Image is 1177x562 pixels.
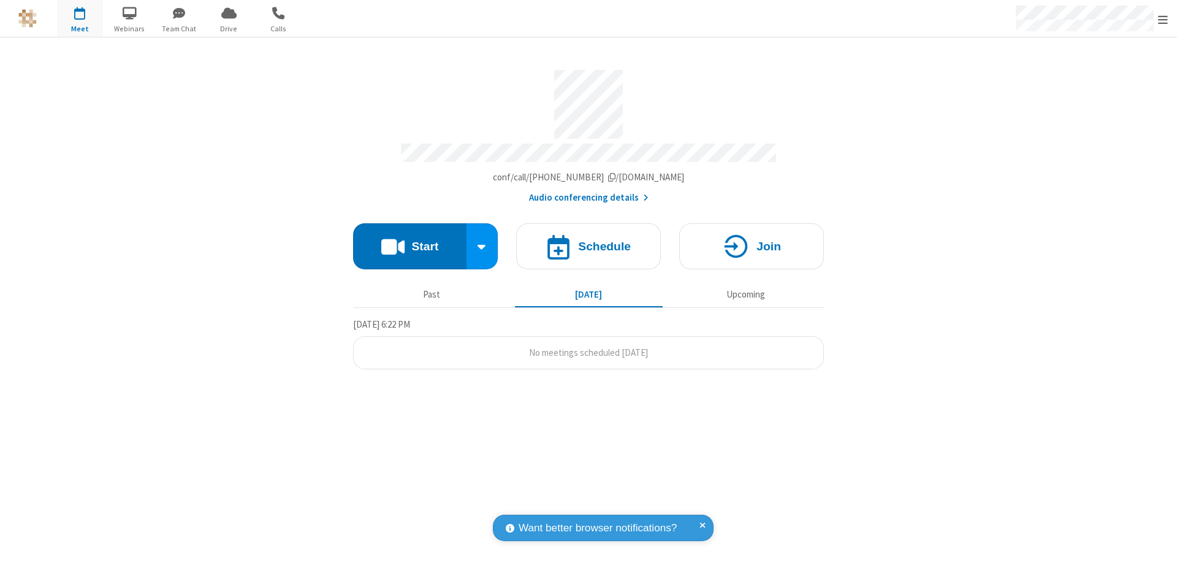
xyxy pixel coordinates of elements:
[493,171,685,185] button: Copy my meeting room linkCopy my meeting room link
[358,283,506,306] button: Past
[353,317,824,370] section: Today's Meetings
[679,223,824,269] button: Join
[756,241,781,252] h4: Join
[529,347,648,358] span: No meetings scheduled [DATE]
[353,223,467,269] button: Start
[57,23,103,34] span: Meet
[206,23,252,34] span: Drive
[18,9,37,28] img: QA Selenium DO NOT DELETE OR CHANGE
[156,23,202,34] span: Team Chat
[353,318,410,330] span: [DATE] 6:22 PM
[529,191,649,205] button: Audio conferencing details
[256,23,302,34] span: Calls
[107,23,153,34] span: Webinars
[578,241,631,252] h4: Schedule
[672,283,820,306] button: Upcoming
[493,171,685,183] span: Copy my meeting room link
[519,520,677,536] span: Want better browser notifications?
[353,61,824,205] section: Account details
[515,283,663,306] button: [DATE]
[516,223,661,269] button: Schedule
[467,223,498,269] div: Start conference options
[411,241,438,252] h4: Start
